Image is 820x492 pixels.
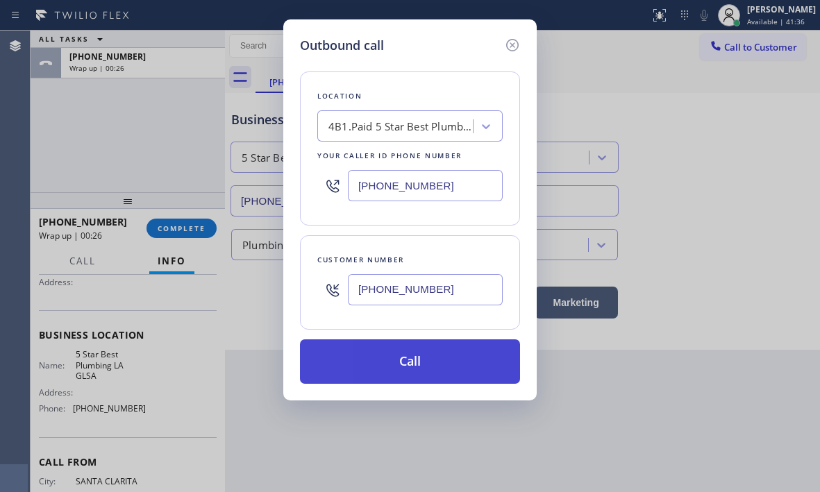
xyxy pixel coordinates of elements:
[300,339,520,384] button: Call
[348,274,503,305] input: (123) 456-7890
[317,253,503,267] div: Customer number
[300,36,384,55] h5: Outbound call
[317,149,503,163] div: Your caller id phone number
[317,89,503,103] div: Location
[348,170,503,201] input: (123) 456-7890
[328,119,474,135] div: 4B1.Paid 5 Star Best Plumbing LA GLSA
